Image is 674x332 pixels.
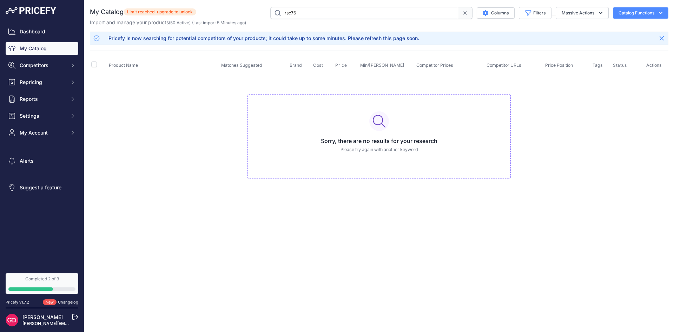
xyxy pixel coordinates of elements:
[519,7,551,19] button: Filters
[270,7,458,19] input: Search
[6,25,78,265] nav: Sidebar
[6,126,78,139] button: My Account
[6,155,78,167] a: Alerts
[335,63,348,68] button: Price
[613,7,668,19] button: Catalog Functions
[109,63,138,68] span: Product Name
[108,35,419,42] div: Pricefy is now searching for potential competitors of your products; it could take up to some min...
[6,42,78,55] a: My Catalog
[22,321,131,326] a: [PERSON_NAME][EMAIL_ADDRESS][DOMAIN_NAME]
[6,25,78,38] a: Dashboard
[593,63,603,68] span: Tags
[477,7,515,19] button: Columns
[20,79,66,86] span: Repricing
[22,314,63,320] a: [PERSON_NAME]
[313,63,324,68] button: Cost
[656,33,667,44] button: Close
[124,8,196,15] span: Limit reached, upgrade to unlock
[170,20,189,25] a: 50 Active
[253,137,505,145] h3: Sorry, there are no results for your research
[169,20,191,25] span: ( )
[90,7,124,17] h2: My Catalog
[545,63,573,68] span: Price Position
[20,96,66,103] span: Reports
[8,276,75,282] div: Completed 2 of 3
[646,63,662,68] span: Actions
[613,63,628,68] button: Status
[290,63,302,68] span: Brand
[6,76,78,89] button: Repricing
[58,300,78,305] a: Changelog
[20,112,66,119] span: Settings
[20,129,66,136] span: My Account
[90,19,246,26] p: Import and manage your products
[335,63,347,68] span: Price
[6,59,78,72] button: Competitors
[6,273,78,294] a: Completed 2 of 3
[192,20,246,25] span: (Last import 5 Minutes ago)
[613,63,627,68] span: Status
[43,299,57,305] span: New
[313,63,323,68] span: Cost
[20,62,66,69] span: Competitors
[416,63,453,68] span: Competitor Prices
[6,110,78,122] button: Settings
[556,7,609,19] button: Massive Actions
[6,7,56,14] img: Pricefy Logo
[221,63,262,68] span: Matches Suggested
[6,299,29,305] div: Pricefy v1.7.2
[6,181,78,194] a: Suggest a feature
[253,147,505,153] p: Please try again with another keyword
[487,63,521,68] span: Competitor URLs
[360,63,404,68] span: Min/[PERSON_NAME]
[6,93,78,105] button: Reports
